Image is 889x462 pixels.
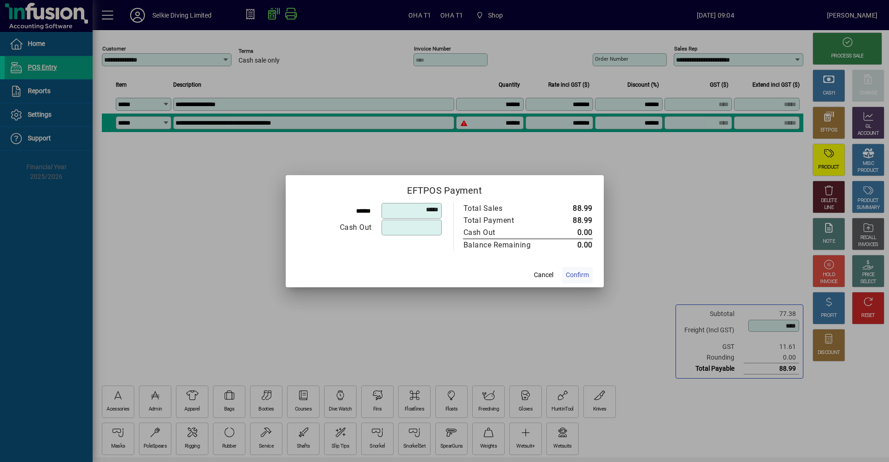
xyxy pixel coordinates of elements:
[551,227,593,239] td: 0.00
[562,267,593,284] button: Confirm
[297,222,372,233] div: Cash Out
[463,203,551,215] td: Total Sales
[551,239,593,251] td: 0.00
[534,270,553,280] span: Cancel
[551,215,593,227] td: 88.99
[463,215,551,227] td: Total Payment
[463,240,541,251] div: Balance Remaining
[551,203,593,215] td: 88.99
[463,227,541,238] div: Cash Out
[566,270,589,280] span: Confirm
[529,267,558,284] button: Cancel
[286,175,604,202] h2: EFTPOS Payment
